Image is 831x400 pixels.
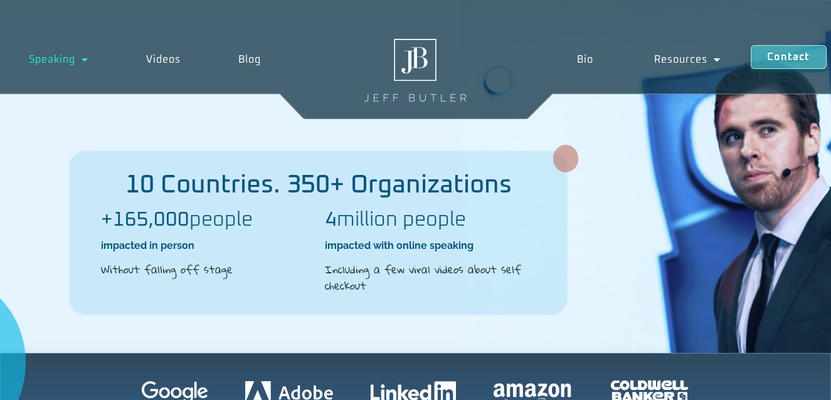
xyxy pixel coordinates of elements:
h2: impacted with online speaking [325,239,536,253]
h2: Including a few viral videos about self checkout [325,261,536,293]
a: Resources [624,45,751,74]
a: Bio [547,45,624,74]
b: 4 [325,210,337,230]
a: Videos [117,45,209,74]
h2: million people [325,210,536,230]
span: Contact [767,52,810,62]
h2: 10 Countries. 350+ Organizations [70,172,567,197]
a: Contact [751,45,826,69]
nav: Menu [547,45,751,74]
b: +165,000 [101,210,189,230]
h2: people [101,210,312,230]
h2: impacted in person [101,239,312,253]
a: Blog [209,45,290,74]
h2: Without falling off stage [101,261,312,278]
